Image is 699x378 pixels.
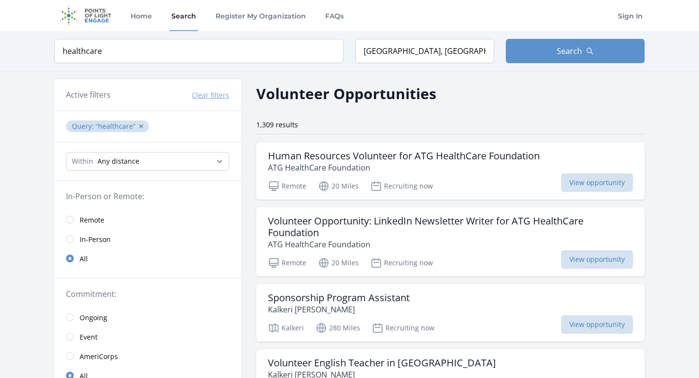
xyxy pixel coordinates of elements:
[54,346,241,366] a: AmeriCorps
[80,313,107,323] span: Ongoing
[557,45,582,57] span: Search
[506,39,645,63] button: Search
[54,229,241,249] a: In-Person
[316,322,360,334] p: 280 Miles
[268,304,410,315] p: Kalkeri [PERSON_NAME]
[66,288,229,300] legend: Commitment:
[256,207,645,276] a: Volunteer Opportunity: LinkedIn Newsletter Writer for ATG HealthCare Foundation ATG HealthCare Fo...
[372,322,434,334] p: Recruiting now
[268,162,540,173] p: ATG HealthCare Foundation
[256,83,436,104] h2: Volunteer Opportunities
[80,254,88,264] span: All
[54,308,241,327] a: Ongoing
[268,322,304,334] p: Kalkeri
[80,235,111,244] span: In-Person
[318,257,359,269] p: 20 Miles
[561,315,633,334] span: View opportunity
[561,173,633,192] span: View opportunity
[192,90,229,100] button: Clear filters
[268,239,633,250] p: ATG HealthCare Foundation
[66,152,229,171] select: Search Radius
[256,120,298,129] span: 1,309 results
[80,332,98,342] span: Event
[268,150,540,162] h3: Human Resources Volunteer for ATG HealthCare Foundation
[66,89,111,101] h3: Active filters
[268,215,633,239] h3: Volunteer Opportunity: LinkedIn Newsletter Writer for ATG HealthCare Foundation
[268,357,496,369] h3: Volunteer English Teacher in [GEOGRAPHIC_DATA]
[54,210,241,229] a: Remote
[138,121,144,131] button: ✕
[72,121,96,131] span: Query :
[54,249,241,268] a: All
[54,327,241,346] a: Event
[370,180,433,192] p: Recruiting now
[66,190,229,202] legend: In-Person or Remote:
[318,180,359,192] p: 20 Miles
[80,352,118,361] span: AmeriCorps
[355,39,494,63] input: Location
[268,292,410,304] h3: Sponsorship Program Assistant
[80,215,104,225] span: Remote
[370,257,433,269] p: Recruiting now
[256,284,645,342] a: Sponsorship Program Assistant Kalkeri [PERSON_NAME] Kalkeri 280 Miles Recruiting now View opportu...
[561,250,633,269] span: View opportunity
[54,39,344,63] input: Keyword
[268,257,306,269] p: Remote
[96,121,135,131] q: healthcare
[256,142,645,200] a: Human Resources Volunteer for ATG HealthCare Foundation ATG HealthCare Foundation Remote 20 Miles...
[268,180,306,192] p: Remote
